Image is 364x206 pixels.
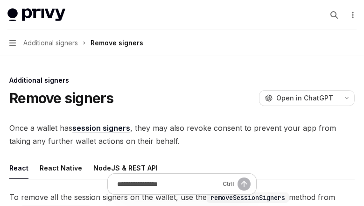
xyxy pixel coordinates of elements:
[259,90,339,106] button: Open in ChatGPT
[72,123,130,133] a: session signers
[23,37,78,49] span: Additional signers
[276,93,333,103] span: Open in ChatGPT
[7,8,65,21] img: light logo
[117,174,219,194] input: Ask a question...
[9,121,355,148] span: Once a wallet has , they may also revoke consent to prevent your app from taking any further wall...
[9,76,355,85] div: Additional signers
[347,8,357,21] button: More actions
[238,178,251,191] button: Send message
[327,7,342,22] button: Open search
[9,157,28,179] div: React
[40,157,82,179] div: React Native
[9,90,114,107] h1: Remove signers
[91,37,143,49] div: Remove signers
[93,157,158,179] div: NodeJS & REST API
